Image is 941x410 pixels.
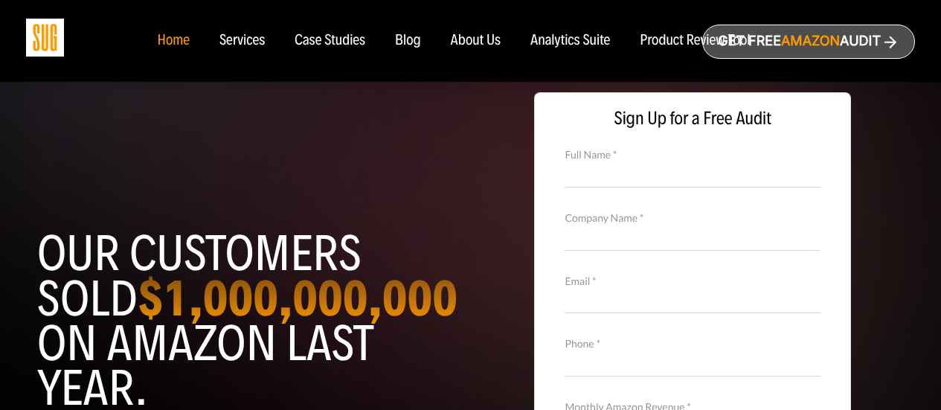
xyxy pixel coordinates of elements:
img: Sug [26,19,64,57]
strong: $1,000,000,000 [138,268,457,329]
label: Email * [565,273,820,289]
a: Analytics Suite [530,33,610,49]
a: Get freeAmazonAudit [702,25,915,59]
input: Company Name * [565,224,820,250]
a: Home [157,33,189,49]
input: Email * [565,287,820,313]
input: Contact Number * [565,350,820,377]
a: Case Studies [295,33,365,49]
a: Blog [395,33,421,49]
a: Product Review Tool [640,33,750,49]
input: Full Name * [565,161,820,187]
label: Phone * [565,336,820,352]
a: About Us [451,33,501,49]
a: Services [219,33,265,49]
label: Full Name * [565,147,820,163]
label: Company Name * [565,210,820,226]
span: Sign Up for a Free Audit [550,108,835,129]
span: Amazon [781,33,840,49]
